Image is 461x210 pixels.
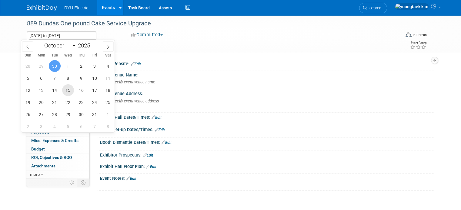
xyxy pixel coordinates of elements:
[61,53,75,57] span: Wed
[126,176,136,181] a: Edit
[100,174,434,182] div: Event Notes:
[35,121,47,132] span: November 3, 2025
[26,153,89,162] a: ROI, Objectives & ROO
[62,96,74,108] span: October 22, 2025
[107,99,159,103] span: Specify event venue address
[25,18,393,29] div: 889 Dundas One pound Cake Service Upgrade
[67,179,77,186] td: Personalize Event Tab Strip
[62,121,74,132] span: November 5, 2025
[48,53,61,57] span: Tue
[26,170,89,179] a: more
[100,150,434,158] div: Exhibitor Prospectus:
[100,70,434,78] div: Event Venue Name:
[31,163,55,168] span: Attachments
[35,60,47,72] span: September 29, 2025
[102,84,114,96] span: October 18, 2025
[75,72,87,84] span: October 9, 2025
[89,96,101,108] span: October 24, 2025
[22,60,34,72] span: September 28, 2025
[49,60,61,72] span: September 30, 2025
[89,72,101,84] span: October 10, 2025
[75,84,87,96] span: October 16, 2025
[102,108,114,120] span: November 1, 2025
[410,41,426,44] div: Event Rating
[62,108,74,120] span: October 29, 2025
[368,31,427,40] div: Event Format
[42,42,76,49] select: Month
[395,3,429,10] img: youngtaek kim
[89,121,101,132] span: November 7, 2025
[27,31,96,40] input: Event Start Date - End Date
[30,172,40,177] span: more
[367,6,381,10] span: Search
[49,96,61,108] span: October 21, 2025
[102,60,114,72] span: October 4, 2025
[89,60,101,72] span: October 3, 2025
[26,137,89,145] a: Misc. Expenses & Credits
[22,72,34,84] span: October 5, 2025
[89,108,101,120] span: October 31, 2025
[131,62,141,66] a: Edit
[22,84,34,96] span: October 12, 2025
[100,125,434,133] div: Booth Set-up Dates/Times:
[35,72,47,84] span: October 6, 2025
[75,96,87,108] span: October 23, 2025
[152,115,162,120] a: Edit
[21,53,35,57] span: Sun
[35,84,47,96] span: October 13, 2025
[49,72,61,84] span: October 7, 2025
[26,145,89,153] a: Budget
[102,121,114,132] span: November 8, 2025
[35,96,47,108] span: October 20, 2025
[77,179,90,186] td: Toggle Event Tabs
[107,80,155,84] span: Specify event venue name
[75,121,87,132] span: November 6, 2025
[75,60,87,72] span: October 2, 2025
[22,108,34,120] span: October 26, 2025
[101,53,115,57] span: Sat
[27,5,57,11] img: ExhibitDay
[100,162,434,170] div: Exhibit Hall Floor Plan:
[100,59,434,67] div: Event Website:
[62,72,74,84] span: October 8, 2025
[26,128,89,136] a: Playbook
[129,32,165,38] button: Committed
[62,60,74,72] span: October 1, 2025
[35,53,48,57] span: Mon
[100,113,434,121] div: Exhibit Hall Dates/Times:
[22,121,34,132] span: November 2, 2025
[26,162,89,170] a: Attachments
[413,33,427,37] div: In-Person
[31,155,72,160] span: ROI, Objectives & ROO
[162,141,172,145] a: Edit
[75,53,88,57] span: Thu
[22,96,34,108] span: October 19, 2025
[102,96,114,108] span: October 25, 2025
[359,3,387,13] a: Search
[62,84,74,96] span: October 15, 2025
[406,32,412,37] img: Format-Inperson.png
[89,84,101,96] span: October 17, 2025
[31,138,79,143] span: Misc. Expenses & Credits
[31,147,45,151] span: Budget
[76,42,95,49] input: Year
[35,108,47,120] span: October 27, 2025
[49,84,61,96] span: October 14, 2025
[155,128,165,132] a: Edit
[88,53,101,57] span: Fri
[143,153,153,157] a: Edit
[100,89,434,97] div: Event Venue Address:
[75,108,87,120] span: October 30, 2025
[49,108,61,120] span: October 28, 2025
[100,138,434,146] div: Booth Dismantle Dates/Times:
[49,121,61,132] span: November 4, 2025
[146,165,156,169] a: Edit
[102,72,114,84] span: October 11, 2025
[64,5,88,10] span: RYU Electric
